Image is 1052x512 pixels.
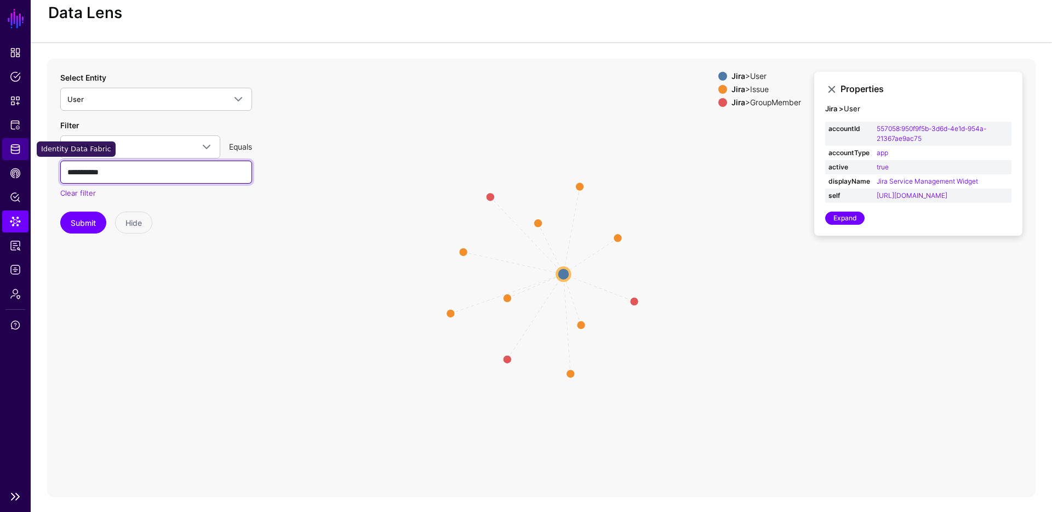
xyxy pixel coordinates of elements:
span: Reports [10,240,21,251]
div: > GroupMember [729,98,803,107]
span: Logs [10,264,21,275]
span: Admin [10,288,21,299]
h3: Properties [841,84,1011,94]
a: Data Lens [2,211,28,232]
a: Dashboard [2,42,28,64]
a: 557058:950f9f5b-3d6d-4e1d-954a-21367ae9ac75 [877,124,986,143]
span: Snippets [10,95,21,106]
a: Protected Systems [2,114,28,136]
a: Policies [2,66,28,88]
span: Dashboard [10,47,21,58]
a: Logs [2,259,28,281]
span: Protected Systems [10,120,21,130]
a: Jira Service Management Widget [877,177,978,185]
strong: accountType [828,148,870,158]
strong: displayName [828,177,870,186]
span: Policy Lens [10,192,21,203]
span: Support [10,320,21,331]
a: true [877,163,889,171]
h4: User [825,105,1011,113]
strong: active [828,162,870,172]
a: Admin [2,283,28,305]
a: app [877,149,888,157]
a: Snippets [2,90,28,112]
span: User [67,95,84,104]
label: Select Entity [60,72,106,83]
div: > User [729,72,803,81]
div: Identity Data Fabric [37,141,116,157]
span: Identity Data Fabric [10,144,21,155]
a: CAEP Hub [2,162,28,184]
a: Policy Lens [2,186,28,208]
strong: self [828,191,870,201]
button: Hide [115,212,152,234]
strong: Jira > [825,104,844,113]
a: Clear filter [60,189,96,197]
a: Expand [825,212,865,225]
a: SGNL [7,7,25,31]
button: Submit [60,212,106,234]
a: Identity Data Fabric [2,138,28,160]
strong: Jira [731,84,745,94]
span: Policies [10,71,21,82]
span: CAEP Hub [10,168,21,179]
a: Reports [2,235,28,257]
label: Filter [60,120,79,131]
strong: Jira [731,71,745,81]
div: Equals [225,141,256,152]
a: [URL][DOMAIN_NAME] [877,191,947,200]
div: > Issue [729,85,803,94]
strong: Jira [731,98,745,107]
h2: Data Lens [48,4,122,22]
strong: accountId [828,124,870,134]
span: Data Lens [10,216,21,227]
